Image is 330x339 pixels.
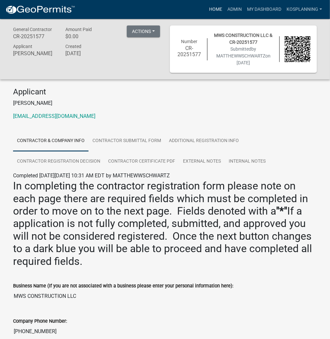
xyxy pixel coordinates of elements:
[13,131,89,152] a: Contractor & Company Info
[65,33,108,40] h6: $0.00
[179,151,225,172] a: External Notes
[284,3,325,16] a: kosplanning
[13,27,52,32] span: General Contractor
[13,113,95,119] a: [EMAIL_ADDRESS][DOMAIN_NAME]
[13,180,317,267] h2: In completing the contractor registration form please note on each page there are required fields...
[13,44,32,49] span: Applicant
[165,131,243,152] a: Additional Registration Info
[225,151,270,172] a: Internal Notes
[13,50,56,56] h6: [PERSON_NAME]
[225,3,244,16] a: Admin
[104,151,179,172] a: Contractor Certificate PDF
[244,3,284,16] a: My Dashboard
[216,46,271,65] span: Submitted on [DATE]
[13,33,56,40] h6: CR-20251577
[206,3,225,16] a: Home
[176,45,202,57] h6: CR-20251577
[65,50,108,56] h6: [DATE]
[13,319,67,324] label: Company Phone Number:
[13,284,233,288] label: Business Name (If you are not associated with a business please enter your personal information h...
[214,33,273,45] span: MWS CONSTRUCTION LLC & CR-20251577
[13,151,104,172] a: Contractor Registration Decision
[127,25,160,37] button: Actions
[13,172,170,179] span: Completed [DATE][DATE] 10:31 AM EDT by MATTHEWWSCHWARTZ
[181,39,198,44] span: Number
[285,36,310,62] img: QR code
[13,99,317,107] p: [PERSON_NAME]
[65,27,92,32] span: Amount Paid
[65,44,81,49] span: Created
[13,87,317,97] h4: Applicant
[89,131,165,152] a: Contractor Submittal Form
